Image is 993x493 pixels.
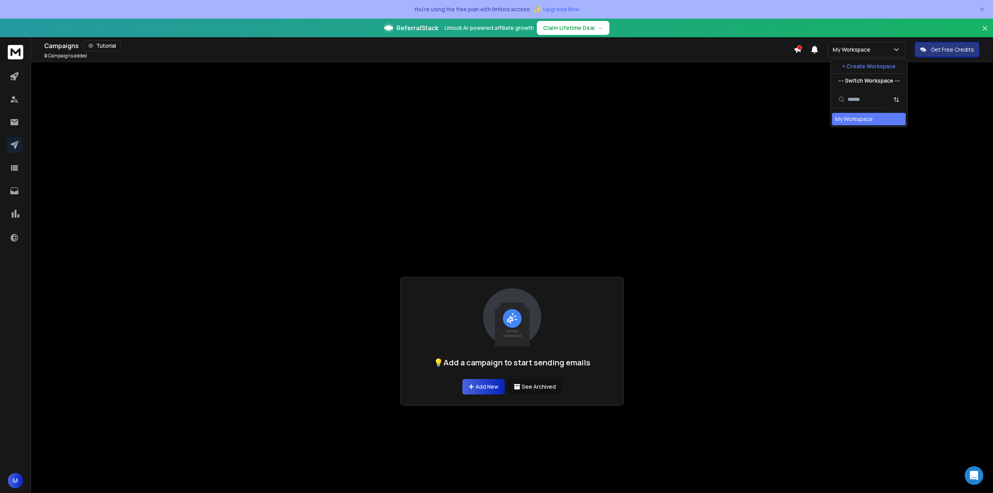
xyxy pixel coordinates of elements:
span: ReferralStack [396,23,438,33]
button: + Create Workspace [830,59,907,73]
button: Tutorial [83,40,121,51]
button: Claim Lifetime Deal→ [537,21,609,35]
a: Add New [462,379,505,394]
button: Sort by Sort A-Z [889,92,904,107]
p: --- Switch Workspace --- [838,77,900,85]
span: → [598,24,603,32]
span: 0 [44,52,47,59]
div: My Workspace [835,115,873,123]
h1: 💡Add a campaign to start sending emails [434,357,590,368]
p: Get Free Credits [931,46,974,54]
span: Upgrade Now [543,5,580,13]
button: Get Free Credits [915,42,979,57]
p: My Workspace [833,46,874,54]
div: Campaigns [44,40,794,51]
button: M [8,473,23,488]
div: Open Intercom Messenger [965,466,983,485]
button: See Archived [508,379,562,394]
span: ✨ [533,4,541,15]
button: Close banner [980,23,990,42]
p: Campaigns added [44,53,87,59]
p: + Create Workspace [842,62,896,70]
p: Unlock AI-powered affiliate growth [445,24,534,32]
p: You're using the free plan with limited access [414,5,530,13]
button: ✨Upgrade Now [533,2,580,17]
